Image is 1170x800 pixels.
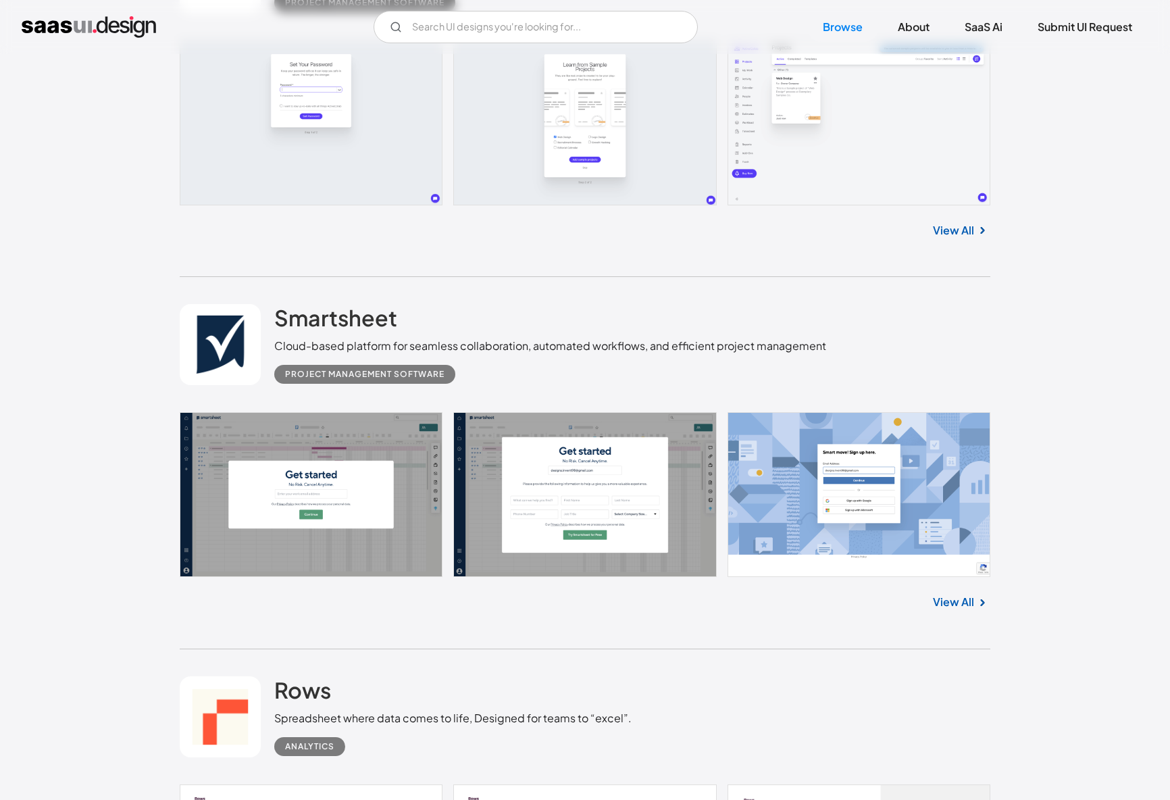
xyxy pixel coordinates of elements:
a: Browse [807,12,879,42]
a: Rows [274,676,331,710]
h2: Rows [274,676,331,703]
a: About [882,12,946,42]
a: View All [933,222,974,239]
a: Submit UI Request [1021,12,1148,42]
div: Cloud-based platform for seamless collaboration, automated workflows, and efficient project manag... [274,338,826,354]
a: home [22,16,156,38]
div: Analytics [285,739,334,755]
a: View All [933,594,974,610]
div: Project Management Software [285,366,444,382]
div: Spreadsheet where data comes to life, Designed for teams to “excel”. [274,710,632,726]
a: SaaS Ai [948,12,1019,42]
h2: Smartsheet [274,304,397,331]
form: Email Form [374,11,698,43]
a: Smartsheet [274,304,397,338]
input: Search UI designs you're looking for... [374,11,698,43]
